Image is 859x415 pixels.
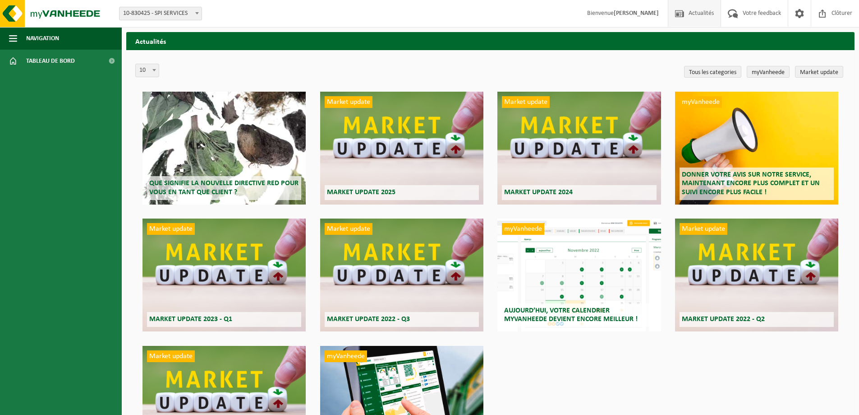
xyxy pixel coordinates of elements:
[26,50,75,72] span: Tableau de bord
[142,92,306,205] a: Que signifie la nouvelle directive RED pour vous en tant que client ?
[119,7,202,20] span: 10-830425 - SPI SERVICES
[327,316,410,323] span: Market update 2022 - Q3
[675,92,838,205] a: myVanheede Donner votre avis sur notre service, maintenant encore plus complet et un suivi encore...
[149,316,232,323] span: Market update 2023 - Q1
[680,96,722,108] span: myVanheede
[135,64,159,77] span: 10
[502,96,550,108] span: Market update
[747,66,790,78] a: myVanheede
[136,64,159,77] span: 10
[614,10,659,17] strong: [PERSON_NAME]
[126,32,854,50] h2: Actualités
[680,223,727,235] span: Market update
[684,66,741,78] a: Tous les categories
[320,92,483,205] a: Market update Market update 2025
[682,316,765,323] span: Market update 2022 - Q2
[149,180,299,196] span: Que signifie la nouvelle directive RED pour vous en tant que client ?
[682,171,820,196] span: Donner votre avis sur notre service, maintenant encore plus complet et un suivi encore plus facile !
[497,92,661,205] a: Market update Market update 2024
[147,350,195,362] span: Market update
[147,223,195,235] span: Market update
[325,96,372,108] span: Market update
[675,219,838,331] a: Market update Market update 2022 - Q2
[26,27,59,50] span: Navigation
[325,223,372,235] span: Market update
[504,189,573,196] span: Market update 2024
[119,7,202,20] span: 10-830425 - SPI SERVICES
[502,223,544,235] span: myVanheede
[497,219,661,331] a: myVanheede Aujourd’hui, votre calendrier myVanheede devient encore meilleur !
[504,307,638,323] span: Aujourd’hui, votre calendrier myVanheede devient encore meilleur !
[325,350,367,362] span: myVanheede
[327,189,395,196] span: Market update 2025
[142,219,306,331] a: Market update Market update 2023 - Q1
[795,66,843,78] a: Market update
[320,219,483,331] a: Market update Market update 2022 - Q3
